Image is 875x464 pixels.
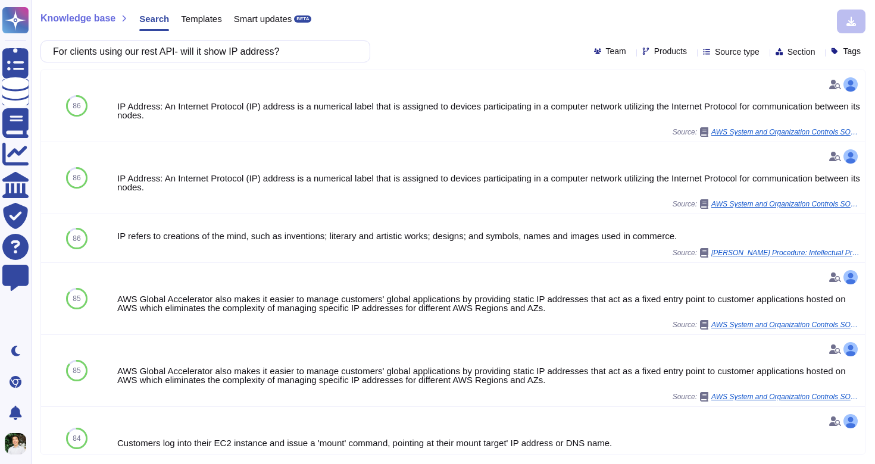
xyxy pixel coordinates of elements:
button: user [2,431,35,457]
span: AWS System and Organization Controls SOC 2 Report.pdf [711,128,860,136]
span: Source: [673,248,860,258]
span: Source type [715,48,760,56]
div: AWS Global Accelerator also makes it easier to manage customers' global applications by providing... [117,366,860,384]
span: Knowledge base [40,14,115,23]
span: Products [654,47,687,55]
span: AWS System and Organization Controls SOC 2 Report.pdf [711,321,860,328]
span: Source: [673,199,860,209]
span: Tags [843,47,861,55]
img: user [843,414,858,428]
span: Team [606,47,626,55]
span: 86 [73,102,80,109]
div: IP Address: An Internet Protocol (IP) address is a numerical label that is assigned to devices pa... [117,102,860,120]
span: 85 [73,295,80,302]
img: user [843,270,858,284]
input: Search a question or template... [47,41,358,62]
img: user [843,149,858,164]
span: Smart updates [234,14,292,23]
span: [PERSON_NAME] Procedure: Intellectual Property (IP) Protections for Clients.pdf [711,249,860,256]
div: IP Address: An Internet Protocol (IP) address is a numerical label that is assigned to devices pa... [117,174,860,192]
div: Customers log into their EC2 instance and issue a 'mount' command, pointing at their mount target... [117,438,860,447]
img: user [843,342,858,356]
span: Section [787,48,815,56]
span: 86 [73,174,80,181]
img: user [843,77,858,92]
span: Source: [673,392,860,402]
span: 86 [73,235,80,242]
span: Templates [181,14,221,23]
div: BETA [294,15,311,23]
span: Search [139,14,169,23]
div: IP refers to creations of the mind, such as inventions; literary and artistic works; designs; and... [117,231,860,240]
span: 85 [73,367,80,374]
span: 84 [73,435,80,442]
span: AWS System and Organization Controls SOC 1 Report.pdf [711,393,860,400]
span: AWS System and Organization Controls SOC 1 Report.pdf [711,200,860,208]
span: Source: [673,127,860,137]
span: Source: [673,320,860,330]
img: user [5,433,26,454]
div: AWS Global Accelerator also makes it easier to manage customers' global applications by providing... [117,294,860,312]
